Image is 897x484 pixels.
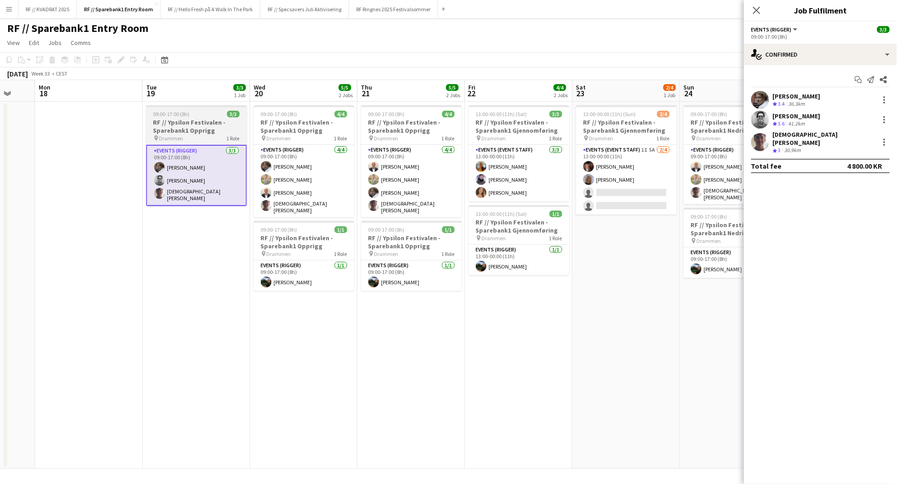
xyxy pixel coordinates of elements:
span: 4/4 [442,111,455,117]
h3: RF // Ypsilon Festivalen - Sparebank1 Gjennomføring [469,118,570,134]
span: Wed [254,83,265,91]
span: 09:00-17:00 (8h) [261,111,297,117]
span: Sun [684,83,695,91]
span: 3/3 [877,26,890,33]
div: [DATE] [7,69,28,78]
span: 09:00-17:00 (8h) [368,226,405,233]
h3: RF // Ypsilon Festivalen - Sparebank1 Nedrigg [684,118,785,134]
span: 1 Role [549,135,562,142]
span: Tue [146,83,157,91]
span: 09:00-17:00 (8h) [691,213,727,220]
span: Drammen [374,135,399,142]
button: RF // Hello Fresh på A Walk In The Park [161,0,260,18]
button: RF // Specsavers Juli Aktivisering [260,0,349,18]
span: 09:00-17:00 (8h) [261,226,297,233]
span: 5/5 [339,84,351,91]
button: RF Ringnes 2025 Festivalsommer [349,0,438,18]
span: Drammen [482,135,506,142]
div: 09:00-17:00 (8h)1/1RF // Ypsilon Festivalen - Sparebank1 Nedrigg Drammen1 RoleEvents (Rigger)1/10... [684,208,785,278]
span: 3/3 [550,111,562,117]
button: Events (Rigger) [751,26,799,33]
span: 1 Role [334,251,347,257]
span: 5/5 [446,84,459,91]
h3: RF // Ypsilon Festivalen - Sparebank1 Gjennomføring [469,218,570,234]
div: 4 800.00 KR [848,161,883,170]
span: 1 Role [334,135,347,142]
span: 21 [360,88,372,99]
app-job-card: 09:00-17:00 (8h)3/3RF // Ypsilon Festivalen - Sparebank1 Nedrigg Drammen1 RoleEvents (Rigger)3/30... [684,105,785,204]
span: 3 [778,147,781,153]
app-card-role: Events (Rigger)4/409:00-17:00 (8h)[PERSON_NAME][PERSON_NAME][PERSON_NAME][DEMOGRAPHIC_DATA][PERSO... [361,145,462,217]
a: Edit [25,37,43,49]
div: 09:00-17:00 (8h)1/1RF // Ypsilon Festivalen - Sparebank1 Opprigg Drammen1 RoleEvents (Rigger)1/10... [254,221,354,291]
app-job-card: 09:00-17:00 (8h)4/4RF // Ypsilon Festivalen - Sparebank1 Opprigg Drammen1 RoleEvents (Rigger)4/40... [361,105,462,217]
span: 3/3 [227,111,240,117]
span: Events (Rigger) [751,26,792,33]
button: RF // KVADRAT 2025 [18,0,77,18]
span: 3/3 [233,84,246,91]
div: 13:00-00:00 (11h) (Sat)3/3RF // Ypsilon Festivalen - Sparebank1 Gjennomføring Drammen1 RoleEvents... [469,105,570,202]
app-card-role: Events (Rigger)1/109:00-17:00 (8h)[PERSON_NAME] [684,247,785,278]
span: Jobs [48,39,62,47]
span: 13:00-00:00 (11h) (Sun) [583,111,636,117]
span: 4/4 [335,111,347,117]
div: 2 Jobs [447,92,461,99]
span: Sat [576,83,586,91]
h3: RF // Ypsilon Festivalen - Sparebank1 Opprigg [254,234,354,250]
app-card-role: Events (Rigger)4/409:00-17:00 (8h)[PERSON_NAME][PERSON_NAME][PERSON_NAME][DEMOGRAPHIC_DATA][PERSO... [254,145,354,217]
div: 30.9km [783,147,803,154]
span: Drammen [159,135,184,142]
span: 13:00-00:00 (11h) (Sat) [476,211,527,217]
app-card-role: Events (Rigger)1/109:00-17:00 (8h)[PERSON_NAME] [254,260,354,291]
div: 1 Job [234,92,246,99]
a: Jobs [45,37,65,49]
span: 2/4 [657,111,670,117]
span: Mon [39,83,50,91]
div: [PERSON_NAME] [773,112,821,120]
div: [PERSON_NAME] [773,92,821,100]
span: Fri [469,83,476,91]
div: 41.2km [787,120,807,128]
h1: RF // Sparebank1 Entry Room [7,22,148,35]
span: Drammen [374,251,399,257]
span: Edit [29,39,39,47]
span: 19 [145,88,157,99]
span: 22 [467,88,476,99]
div: CEST [56,70,67,77]
span: 13:00-00:00 (11h) (Sat) [476,111,527,117]
span: Drammen [697,135,721,142]
a: View [4,37,23,49]
span: View [7,39,20,47]
app-job-card: 09:00-17:00 (8h)1/1RF // Ypsilon Festivalen - Sparebank1 Opprigg Drammen1 RoleEvents (Rigger)1/10... [361,221,462,291]
app-card-role: Events (Rigger)1/109:00-17:00 (8h)[PERSON_NAME] [361,260,462,291]
button: RF // Sparebank1 Entry Room [77,0,161,18]
a: Comms [67,37,94,49]
span: 09:00-17:00 (8h) [691,111,727,117]
span: Drammen [267,135,291,142]
app-job-card: 09:00-17:00 (8h)3/3RF // Ypsilon Festivalen - Sparebank1 Opprigg Drammen1 RoleEvents (Rigger)3/30... [146,105,247,206]
app-card-role: Events (Rigger)3/309:00-17:00 (8h)[PERSON_NAME][PERSON_NAME][DEMOGRAPHIC_DATA][PERSON_NAME] [684,145,785,204]
div: 36.3km [787,100,807,108]
span: 1/1 [550,211,562,217]
app-card-role: Events (Rigger)3/309:00-17:00 (8h)[PERSON_NAME][PERSON_NAME][DEMOGRAPHIC_DATA][PERSON_NAME] [146,145,247,206]
span: Drammen [697,238,721,244]
span: 3.6 [778,120,785,127]
h3: Job Fulfilment [744,4,897,16]
span: 1/1 [335,226,347,233]
span: 09:00-17:00 (8h) [368,111,405,117]
span: 1 Role [442,135,455,142]
app-card-role: Events (Event Staff)1I5A2/413:00-00:00 (11h)[PERSON_NAME][PERSON_NAME] [576,145,677,215]
h3: RF // Ypsilon Festivalen - Sparebank1 Gjennomføring [576,118,677,134]
span: 1/1 [442,226,455,233]
div: 09:00-17:00 (8h)4/4RF // Ypsilon Festivalen - Sparebank1 Opprigg Drammen1 RoleEvents (Rigger)4/40... [254,105,354,217]
span: 20 [252,88,265,99]
span: 2/4 [664,84,676,91]
h3: RF // Ypsilon Festivalen - Sparebank1 Opprigg [361,118,462,134]
span: Comms [71,39,91,47]
span: 1 Role [657,135,670,142]
span: 1 Role [442,251,455,257]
